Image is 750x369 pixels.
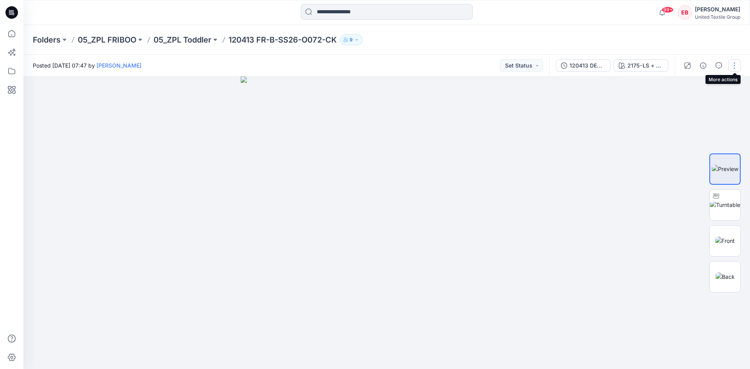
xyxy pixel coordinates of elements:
[662,7,673,13] span: 99+
[570,61,605,70] div: 120413 DEV COL
[697,59,709,72] button: Details
[715,237,735,245] img: Front
[614,59,668,72] button: 2175-LS + crab
[695,5,740,14] div: [PERSON_NAME]
[96,62,141,69] a: [PERSON_NAME]
[154,34,211,45] a: 05_ZPL Toddler
[710,201,740,209] img: Turntable
[241,77,533,369] img: eyJhbGciOiJIUzI1NiIsImtpZCI6IjAiLCJzbHQiOiJzZXMiLCJ0eXAiOiJKV1QifQ.eyJkYXRhIjp7InR5cGUiOiJzdG9yYW...
[340,34,362,45] button: 9
[350,36,353,44] p: 9
[229,34,337,45] p: 120413 FR-B-SS26-O072-CK
[695,14,740,20] div: United Textile Group
[78,34,136,45] a: 05_ZPL FRIBOO
[556,59,611,72] button: 120413 DEV COL
[33,34,61,45] a: Folders
[712,165,738,173] img: Preview
[678,5,692,20] div: EB
[716,273,735,281] img: Back
[627,61,663,70] div: 2175-LS + crab
[33,61,141,70] span: Posted [DATE] 07:47 by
